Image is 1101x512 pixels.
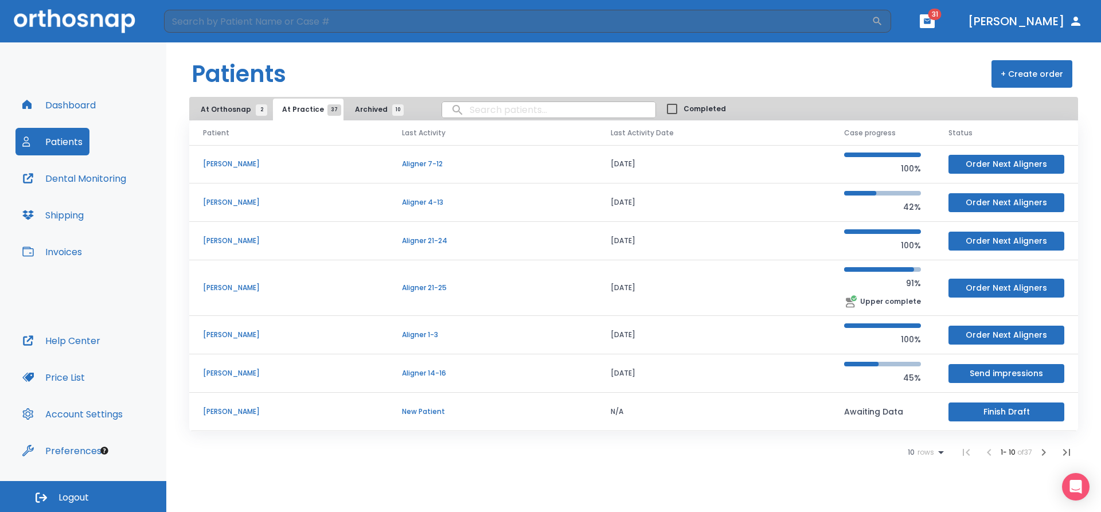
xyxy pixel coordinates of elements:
p: [PERSON_NAME] [203,197,374,208]
button: Preferences [15,437,108,464]
span: 31 [928,9,942,20]
button: Order Next Aligners [948,155,1064,174]
button: Shipping [15,201,91,229]
button: Account Settings [15,400,130,428]
button: Send impressions [948,364,1064,383]
p: Aligner 1-3 [402,330,583,340]
p: 45% [844,371,921,385]
td: N/A [597,393,830,431]
td: [DATE] [597,354,830,393]
button: Finish Draft [948,402,1064,421]
button: Order Next Aligners [948,279,1064,298]
button: Order Next Aligners [948,326,1064,345]
p: [PERSON_NAME] [203,330,374,340]
p: 100% [844,333,921,346]
span: Logout [58,491,89,504]
div: Tooltip anchor [99,445,110,456]
button: Dental Monitoring [15,165,133,192]
span: Case progress [844,128,896,138]
td: [DATE] [597,222,830,260]
p: Awaiting Data [844,405,921,419]
span: At Practice [282,104,334,115]
img: Orthosnap [14,9,135,33]
span: At Orthosnap [201,104,261,115]
h1: Patients [192,57,286,91]
button: Order Next Aligners [948,232,1064,251]
span: Archived [355,104,398,115]
button: Help Center [15,327,107,354]
p: New Patient [402,407,583,417]
span: 10 [908,448,915,456]
p: Aligner 14-16 [402,368,583,378]
button: [PERSON_NAME] [963,11,1087,32]
span: 2 [256,104,267,116]
p: 42% [844,200,921,214]
input: search [442,99,655,121]
p: Aligner 21-24 [402,236,583,246]
span: rows [915,448,934,456]
p: 91% [844,276,921,290]
button: Price List [15,364,92,391]
td: [DATE] [597,431,830,470]
p: [PERSON_NAME] [203,407,374,417]
p: Aligner 4-13 [402,197,583,208]
span: 1 - 10 [1001,447,1017,457]
span: of 37 [1017,447,1032,457]
span: Last Activity [402,128,446,138]
input: Search by Patient Name or Case # [164,10,872,33]
button: + Create order [991,60,1072,88]
button: Order Next Aligners [948,193,1064,212]
td: [DATE] [597,260,830,316]
span: 37 [327,104,341,116]
p: Aligner 7-12 [402,159,583,169]
p: [PERSON_NAME] [203,159,374,169]
div: tabs [192,99,409,120]
p: [PERSON_NAME] [203,283,374,293]
span: 10 [392,104,404,116]
button: Invoices [15,238,89,265]
p: 100% [844,239,921,252]
span: Patient [203,128,229,138]
button: Patients [15,128,89,155]
button: Dashboard [15,91,103,119]
p: Upper complete [860,296,921,307]
p: 100% [844,162,921,175]
p: [PERSON_NAME] [203,368,374,378]
td: [DATE] [597,316,830,354]
div: Open Intercom Messenger [1062,473,1090,501]
p: Aligner 21-25 [402,283,583,293]
td: [DATE] [597,183,830,222]
td: [DATE] [597,145,830,183]
p: [PERSON_NAME] [203,236,374,246]
span: Status [948,128,973,138]
span: Last Activity Date [611,128,674,138]
span: Completed [684,104,726,114]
